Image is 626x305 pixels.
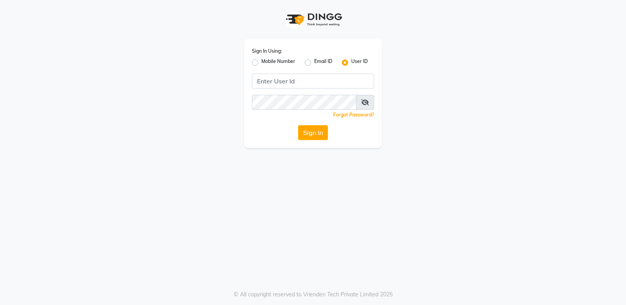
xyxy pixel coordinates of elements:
label: Mobile Number [261,58,295,67]
button: Sign In [298,125,328,140]
label: User ID [351,58,368,67]
input: Username [252,95,356,110]
img: logo1.svg [281,8,345,31]
label: Sign In Using: [252,48,282,55]
label: Email ID [314,58,332,67]
input: Username [252,74,374,89]
a: Forgot Password? [333,112,374,118]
